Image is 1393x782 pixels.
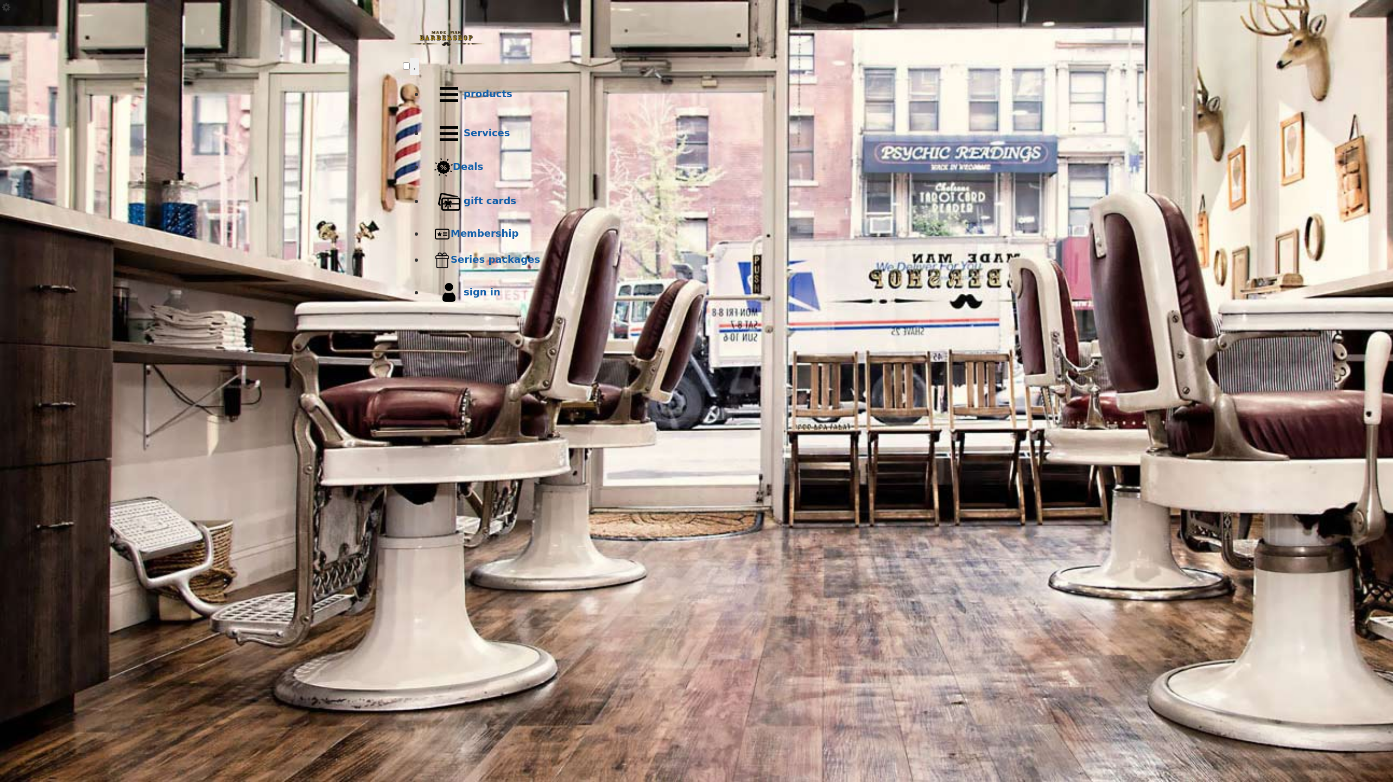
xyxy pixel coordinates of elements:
img: Services [434,119,464,148]
a: ServicesServices [425,114,990,153]
img: sign in [434,278,464,307]
b: Deals [453,161,483,172]
a: Gift cardsgift cards [425,182,990,221]
a: sign insign in [425,273,990,312]
b: sign in [464,286,501,298]
b: Series packages [451,254,540,265]
img: Gift cards [434,187,464,216]
img: Made Man Barbershop Logo [403,21,490,56]
img: Deals [434,158,453,177]
input: menu toggle [403,62,410,70]
img: Membership [434,226,451,242]
a: Productsproducts [425,75,990,114]
button: menu toggle [410,58,419,75]
b: products [464,88,512,99]
a: Series packagesSeries packages [425,247,990,273]
b: Membership [451,228,518,239]
img: Series packages [434,252,451,268]
a: MembershipMembership [425,221,990,247]
img: Products [434,80,464,109]
b: Services [464,127,510,138]
span: . [413,61,416,72]
b: gift cards [464,195,516,206]
a: DealsDeals [425,153,990,182]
